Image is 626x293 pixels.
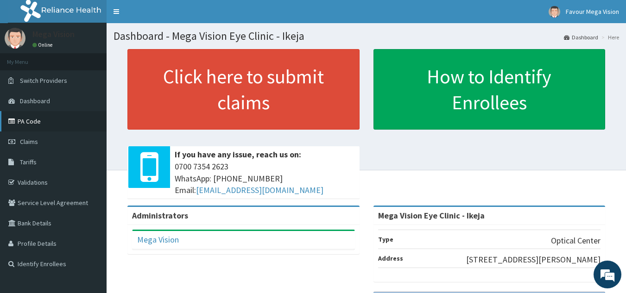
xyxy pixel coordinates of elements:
[32,30,75,38] p: Mega Vision
[599,33,619,41] li: Here
[20,158,37,166] span: Tariffs
[378,254,403,262] b: Address
[175,161,355,196] span: 0700 7354 2623 WhatsApp: [PHONE_NUMBER] Email:
[549,6,560,18] img: User Image
[196,185,323,195] a: [EMAIL_ADDRESS][DOMAIN_NAME]
[378,235,393,243] b: Type
[132,210,188,221] b: Administrators
[20,137,38,146] span: Claims
[114,30,619,42] h1: Dashboard - Mega Vision Eye Clinic - Ikeja
[378,210,485,221] strong: Mega Vision Eye Clinic - Ikeja
[137,234,179,245] a: Mega Vision
[466,254,601,266] p: [STREET_ADDRESS][PERSON_NAME]
[373,49,606,130] a: How to Identify Enrollees
[32,42,55,48] a: Online
[5,28,25,49] img: User Image
[175,149,301,160] b: If you have any issue, reach us on:
[564,33,598,41] a: Dashboard
[20,97,50,105] span: Dashboard
[566,7,619,16] span: Favour Mega Vision
[20,76,67,85] span: Switch Providers
[551,235,601,247] p: Optical Center
[127,49,360,130] a: Click here to submit claims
